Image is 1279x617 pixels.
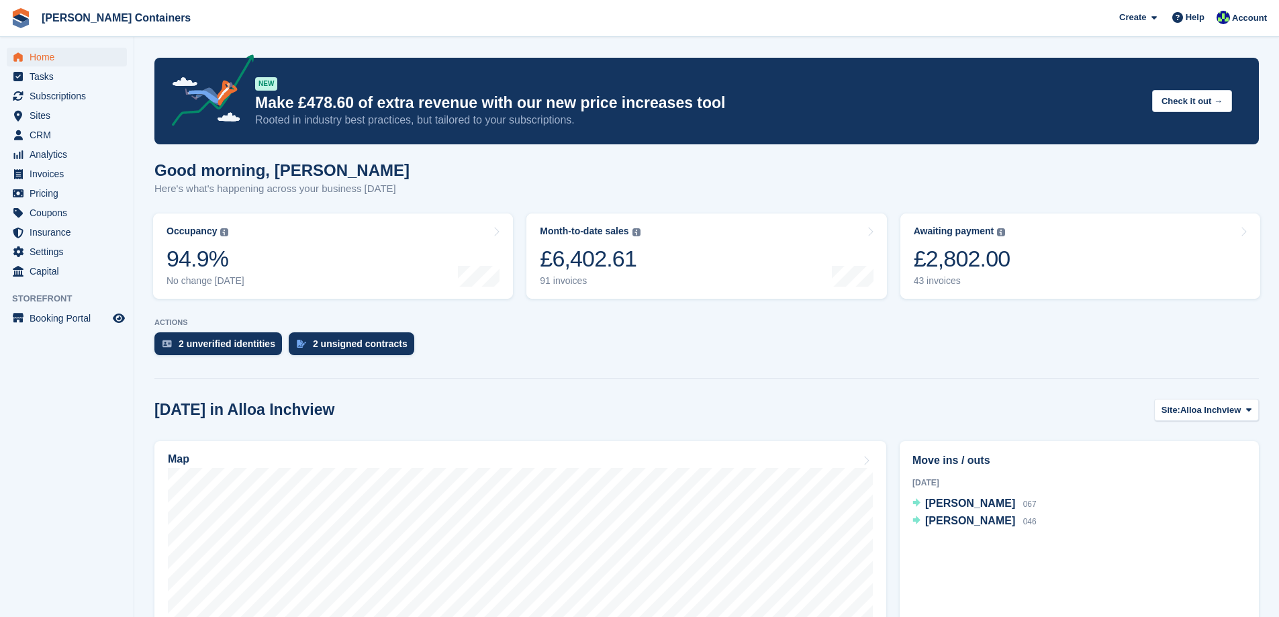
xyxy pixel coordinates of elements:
[30,164,110,183] span: Invoices
[7,48,127,66] a: menu
[30,262,110,281] span: Capital
[540,226,628,237] div: Month-to-date sales
[313,338,408,349] div: 2 unsigned contracts
[30,242,110,261] span: Settings
[12,292,134,305] span: Storefront
[154,161,410,179] h1: Good morning, [PERSON_NAME]
[1152,90,1232,112] button: Check it out →
[167,226,217,237] div: Occupancy
[7,203,127,222] a: menu
[255,113,1141,128] p: Rooted in industry best practices, but tailored to your subscriptions.
[167,245,244,273] div: 94.9%
[7,87,127,105] a: menu
[1162,404,1180,417] span: Site:
[914,245,1010,273] div: £2,802.00
[30,48,110,66] span: Home
[925,497,1015,509] span: [PERSON_NAME]
[162,340,172,348] img: verify_identity-adf6edd0f0f0b5bbfe63781bf79b02c33cf7c696d77639b501bdc392416b5a36.svg
[7,126,127,144] a: menu
[30,67,110,86] span: Tasks
[220,228,228,236] img: icon-info-grey-7440780725fd019a000dd9b08b2336e03edf1995a4989e88bcd33f0948082b44.svg
[1023,500,1037,509] span: 067
[912,453,1246,469] h2: Move ins / outs
[168,453,189,465] h2: Map
[153,213,513,299] a: Occupancy 94.9% No change [DATE]
[632,228,641,236] img: icon-info-grey-7440780725fd019a000dd9b08b2336e03edf1995a4989e88bcd33f0948082b44.svg
[154,401,334,419] h2: [DATE] in Alloa Inchview
[925,515,1015,526] span: [PERSON_NAME]
[255,93,1141,113] p: Make £478.60 of extra revenue with our new price increases tool
[154,318,1259,327] p: ACTIONS
[1180,404,1241,417] span: Alloa Inchview
[900,213,1260,299] a: Awaiting payment £2,802.00 43 invoices
[1217,11,1230,24] img: Audra Whitelaw
[36,7,196,29] a: [PERSON_NAME] Containers
[30,203,110,222] span: Coupons
[30,223,110,242] span: Insurance
[167,275,244,287] div: No change [DATE]
[7,242,127,261] a: menu
[111,310,127,326] a: Preview store
[30,87,110,105] span: Subscriptions
[255,77,277,91] div: NEW
[7,106,127,125] a: menu
[912,513,1037,530] a: [PERSON_NAME] 046
[540,275,640,287] div: 91 invoices
[30,106,110,125] span: Sites
[7,223,127,242] a: menu
[30,126,110,144] span: CRM
[912,495,1037,513] a: [PERSON_NAME] 067
[289,332,421,362] a: 2 unsigned contracts
[7,184,127,203] a: menu
[179,338,275,349] div: 2 unverified identities
[914,226,994,237] div: Awaiting payment
[912,477,1246,489] div: [DATE]
[1232,11,1267,25] span: Account
[7,145,127,164] a: menu
[7,67,127,86] a: menu
[154,181,410,197] p: Here's what's happening across your business [DATE]
[526,213,886,299] a: Month-to-date sales £6,402.61 91 invoices
[1186,11,1204,24] span: Help
[11,8,31,28] img: stora-icon-8386f47178a22dfd0bd8f6a31ec36ba5ce8667c1dd55bd0f319d3a0aa187defe.svg
[30,184,110,203] span: Pricing
[1119,11,1146,24] span: Create
[997,228,1005,236] img: icon-info-grey-7440780725fd019a000dd9b08b2336e03edf1995a4989e88bcd33f0948082b44.svg
[1023,517,1037,526] span: 046
[7,262,127,281] a: menu
[1154,399,1259,421] button: Site: Alloa Inchview
[160,54,254,131] img: price-adjustments-announcement-icon-8257ccfd72463d97f412b2fc003d46551f7dbcb40ab6d574587a9cd5c0d94...
[7,309,127,328] a: menu
[297,340,306,348] img: contract_signature_icon-13c848040528278c33f63329250d36e43548de30e8caae1d1a13099fd9432cc5.svg
[540,245,640,273] div: £6,402.61
[30,145,110,164] span: Analytics
[30,309,110,328] span: Booking Portal
[154,332,289,362] a: 2 unverified identities
[914,275,1010,287] div: 43 invoices
[7,164,127,183] a: menu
